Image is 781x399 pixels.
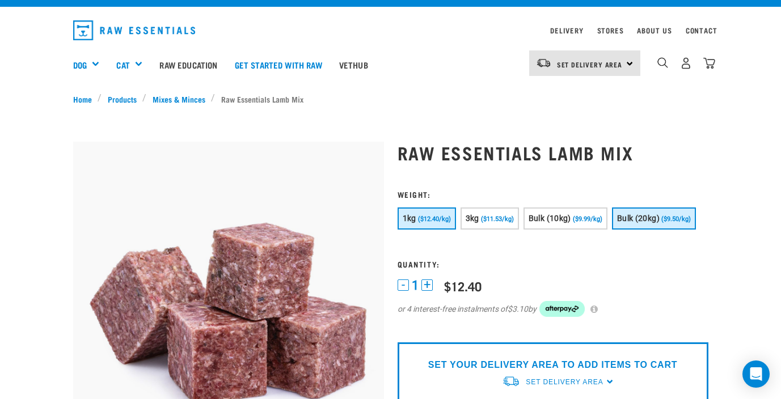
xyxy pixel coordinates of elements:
a: Delivery [550,28,583,32]
a: Contact [686,28,717,32]
a: About Us [637,28,672,32]
img: Afterpay [539,301,585,317]
a: Cat [116,58,129,71]
img: user.png [680,57,692,69]
a: Products [102,93,142,105]
span: Set Delivery Area [557,62,623,66]
span: Set Delivery Area [526,378,603,386]
span: 1kg [403,214,416,223]
span: ($9.99/kg) [573,215,602,223]
img: van-moving.png [502,375,520,387]
span: ($11.53/kg) [481,215,514,223]
span: 3kg [466,214,479,223]
span: ($12.40/kg) [418,215,451,223]
span: Bulk (10kg) [529,214,571,223]
button: Bulk (20kg) ($9.50/kg) [612,207,696,230]
h3: Weight: [398,190,708,198]
h3: Quantity: [398,260,708,268]
img: van-moving.png [536,58,551,68]
button: - [398,279,409,291]
div: $12.40 [444,279,482,293]
a: Stores [597,28,624,32]
img: home-icon-1@2x.png [657,57,668,68]
a: Get started with Raw [226,42,331,87]
span: 1 [412,279,419,291]
nav: dropdown navigation [64,16,717,45]
p: SET YOUR DELIVERY AREA TO ADD ITEMS TO CART [428,358,677,372]
div: Open Intercom Messenger [742,360,770,388]
a: Vethub [331,42,377,87]
a: Dog [73,58,87,71]
a: Home [73,93,98,105]
a: Raw Education [151,42,226,87]
button: + [421,279,433,291]
span: Bulk (20kg) [617,214,660,223]
button: 1kg ($12.40/kg) [398,207,456,230]
button: Bulk (10kg) ($9.99/kg) [524,207,607,230]
img: Raw Essentials Logo [73,20,196,40]
div: or 4 interest-free instalments of by [398,301,708,317]
button: 3kg ($11.53/kg) [461,207,519,230]
h1: Raw Essentials Lamb Mix [398,142,708,163]
span: $3.10 [508,303,528,315]
nav: breadcrumbs [73,93,708,105]
a: Mixes & Minces [146,93,211,105]
img: home-icon@2x.png [703,57,715,69]
span: ($9.50/kg) [661,215,691,223]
